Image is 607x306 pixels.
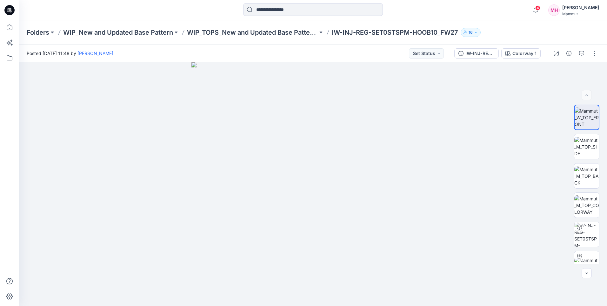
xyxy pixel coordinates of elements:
div: Mammut [562,11,599,16]
a: Folders [27,28,49,37]
p: 16 [469,29,473,36]
img: eyJhbGciOiJIUzI1NiIsImtpZCI6IjAiLCJzbHQiOiJzZXMiLCJ0eXAiOiJKV1QifQ.eyJkYXRhIjp7InR5cGUiOiJzdG9yYW... [191,62,435,306]
div: Colorway 1 [512,50,537,57]
a: WIP_TOPS_New and Updated Base Patterns [187,28,318,37]
span: Posted [DATE] 11:48 by [27,50,113,57]
img: Mammut_M_TOP_TT [574,257,599,270]
img: IW-INJ-REG-SET0STSPM-HOOB10-2025-08_WIP Colorway 1 [574,222,599,247]
a: [PERSON_NAME] [77,51,113,56]
div: [PERSON_NAME] [562,4,599,11]
img: Mammut_W_TOP_FRONT [575,108,599,128]
p: IW-INJ-REG-SET0STSPM-HOOB10_FW27 [332,28,458,37]
button: IW-INJ-REG-SET0STSPM-HOOB10-2025-08_WIP [454,48,499,59]
button: Details [564,48,574,59]
img: Mammut_M_TOP_BACK [574,166,599,186]
button: 16 [461,28,481,37]
button: Colorway 1 [501,48,541,59]
div: IW-INJ-REG-SET0STSPM-HOOB10-2025-08_WIP [465,50,495,57]
img: Mammut_M_TOP_COLORWAY [574,195,599,215]
a: WIP_New and Updated Base Pattern [63,28,173,37]
span: 4 [535,5,540,10]
img: Mammut_M_TOP_SIDE [574,137,599,157]
div: MH [548,4,560,16]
